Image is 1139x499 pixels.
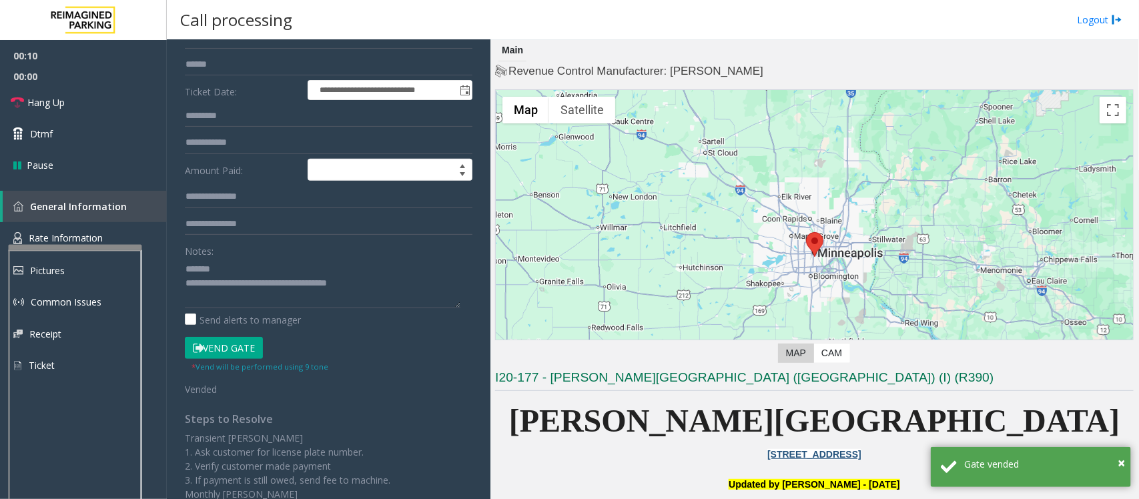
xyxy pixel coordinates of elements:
div: Main [498,40,526,61]
h3: I20-177 - [PERSON_NAME][GEOGRAPHIC_DATA] ([GEOGRAPHIC_DATA]) (I) (R390) [495,369,1134,391]
img: logout [1112,13,1122,27]
span: Dtmf [30,127,53,141]
span: Decrease value [453,170,472,181]
button: Vend Gate [185,337,263,360]
span: Pause [27,158,53,172]
font: Updated by [PERSON_NAME] - [DATE] [729,479,899,490]
a: General Information [3,191,167,222]
button: Close [1118,453,1125,473]
span: Hang Up [27,95,65,109]
div: Gate vended [964,457,1121,471]
label: Map [778,344,814,363]
img: 'icon' [13,201,23,211]
h4: Steps to Resolve [185,413,472,426]
label: Amount Paid: [181,159,304,181]
span: [PERSON_NAME][GEOGRAPHIC_DATA] [509,403,1120,438]
span: General Information [30,200,127,213]
div: 800 East 28th Street, Minneapolis, MN [806,232,823,257]
label: Notes: [185,239,214,258]
span: Vended [185,383,217,396]
a: Logout [1077,13,1122,27]
label: Send alerts to manager [185,313,301,327]
small: Vend will be performed using 9 tone [192,362,328,372]
span: × [1118,454,1125,472]
label: CAM [813,344,850,363]
h3: Call processing [173,3,299,36]
h4: Revenue Control Manufacturer: [PERSON_NAME] [495,63,1134,79]
img: 'icon' [13,232,22,244]
button: Show street map [502,97,549,123]
span: Toggle popup [457,81,472,99]
label: Ticket Date: [181,80,304,100]
a: [STREET_ADDRESS] [767,449,861,460]
button: Toggle fullscreen view [1100,97,1126,123]
span: Increase value [453,159,472,170]
button: Show satellite imagery [549,97,615,123]
span: Rate Information [29,231,103,244]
